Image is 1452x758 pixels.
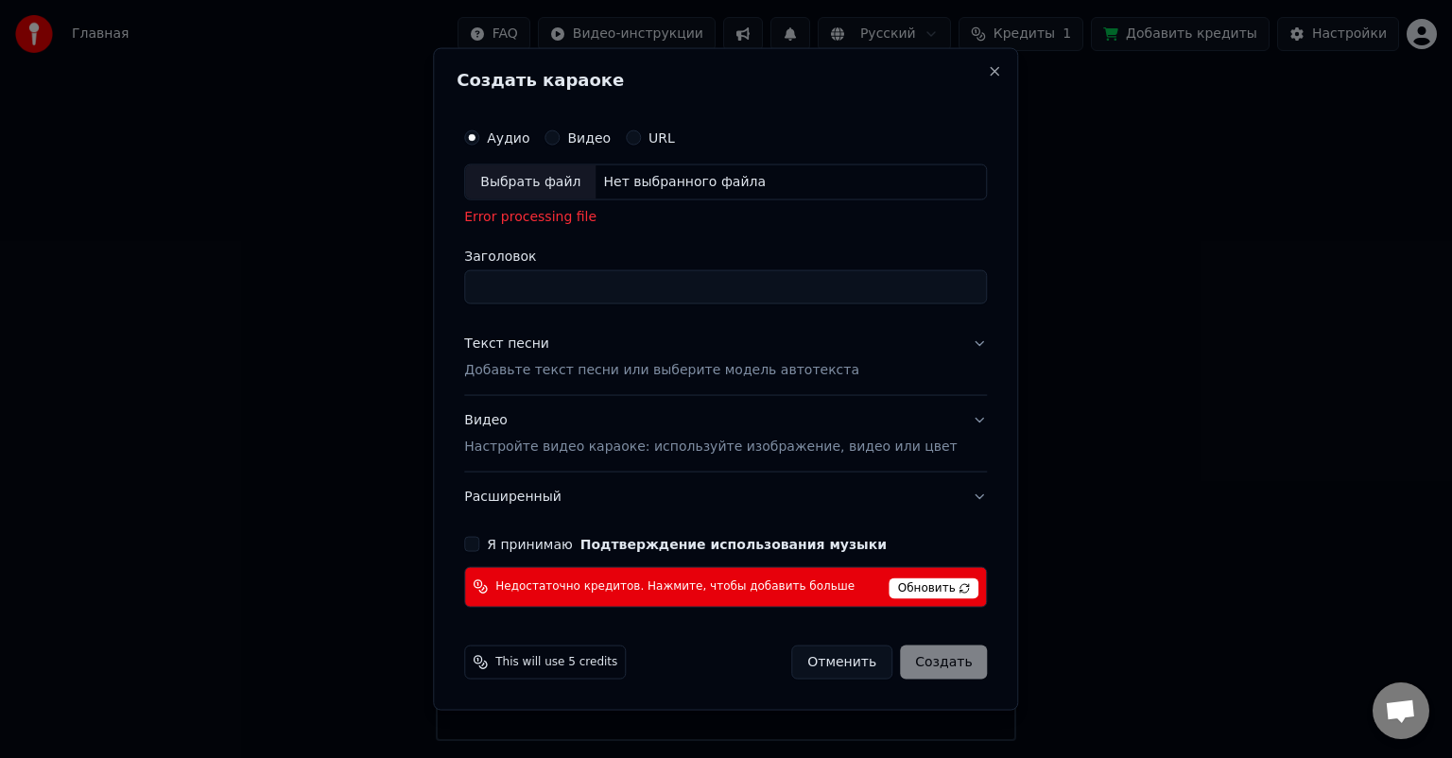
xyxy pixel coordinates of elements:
h2: Создать караоке [457,72,994,89]
button: Текст песниДобавьте текст песни или выберите модель автотекста [464,319,987,395]
button: Расширенный [464,472,987,521]
label: Видео [567,131,611,145]
button: Отменить [791,645,892,679]
div: Видео [464,411,957,457]
span: Недостаточно кредитов. Нажмите, чтобы добавить больше [495,579,855,594]
label: URL [648,131,675,145]
div: Нет выбранного файла [596,173,773,192]
span: Обновить [890,577,979,598]
button: ВидеоНастройте видео караоке: используйте изображение, видео или цвет [464,396,987,472]
span: This will use 5 credits [495,654,617,669]
div: Текст песни [464,335,549,353]
div: Error processing file [464,208,987,227]
div: Выбрать файл [465,165,596,199]
button: Я принимаю [580,537,887,550]
label: Я принимаю [487,537,887,550]
label: Аудио [487,131,529,145]
p: Настройте видео караоке: используйте изображение, видео или цвет [464,437,957,456]
p: Добавьте текст песни или выберите модель автотекста [464,361,859,380]
label: Заголовок [464,250,987,263]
